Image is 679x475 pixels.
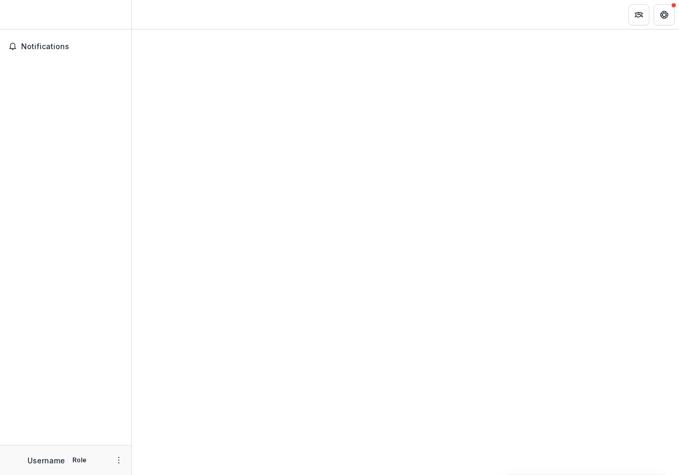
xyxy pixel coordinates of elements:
button: Get Help [654,4,675,25]
p: Username [27,455,65,466]
p: Role [69,455,90,465]
button: More [112,454,125,467]
button: Partners [628,4,649,25]
span: Notifications [21,42,123,51]
button: Notifications [4,38,127,55]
